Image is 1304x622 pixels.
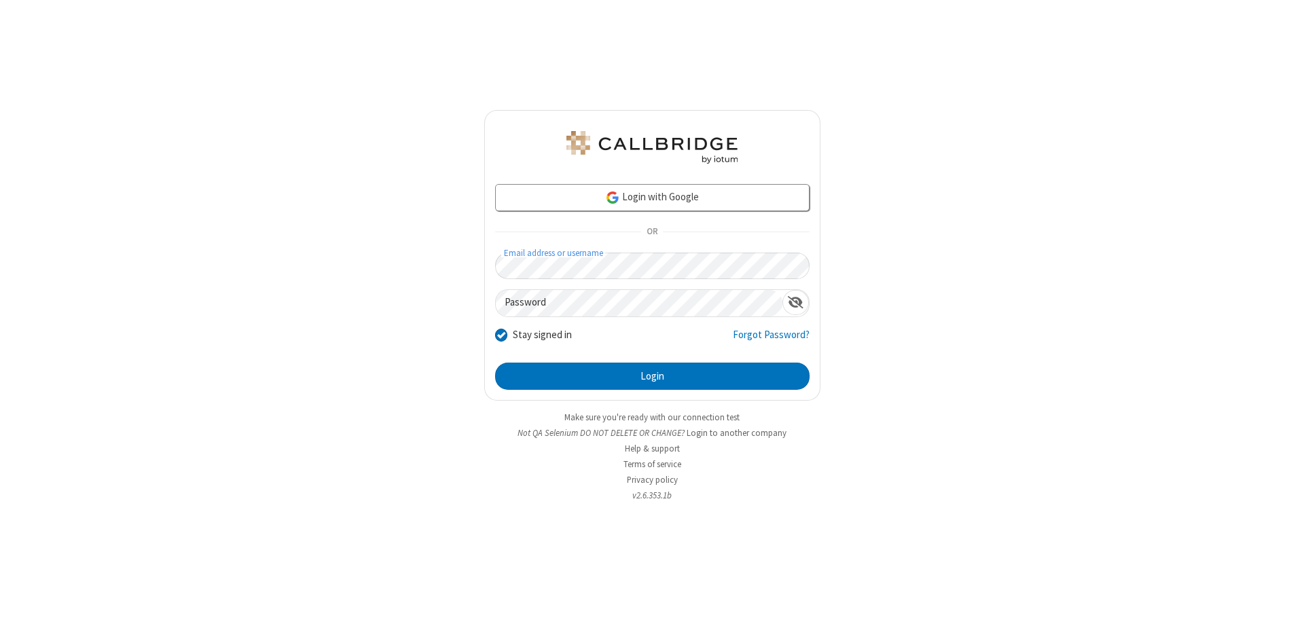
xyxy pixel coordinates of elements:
li: Not QA Selenium DO NOT DELETE OR CHANGE? [484,426,820,439]
a: Forgot Password? [733,327,810,353]
input: Email address or username [495,253,810,279]
button: Login [495,363,810,390]
a: Privacy policy [627,474,678,486]
span: OR [641,223,663,242]
label: Stay signed in [513,327,572,343]
img: QA Selenium DO NOT DELETE OR CHANGE [564,131,740,164]
div: Show password [782,290,809,315]
li: v2.6.353.1b [484,489,820,502]
a: Login with Google [495,184,810,211]
button: Login to another company [687,426,786,439]
a: Help & support [625,443,680,454]
a: Make sure you're ready with our connection test [564,411,740,423]
input: Password [496,290,782,316]
img: google-icon.png [605,190,620,205]
a: Terms of service [623,458,681,470]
